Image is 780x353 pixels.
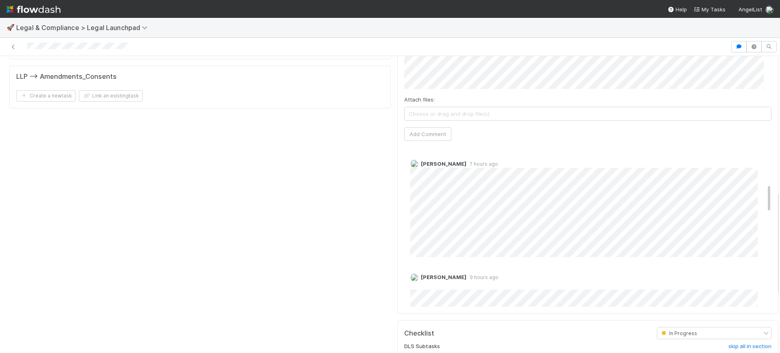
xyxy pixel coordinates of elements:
label: Attach files: [404,95,435,104]
div: Help [667,5,687,13]
span: Choose or drag and drop file(s) [405,107,771,120]
button: Create a newtask [16,90,76,102]
button: Link an existingtask [79,90,143,102]
h5: LLP --> Amendments_Consents [16,73,117,81]
span: 🚀 [6,24,15,31]
a: My Tasks [693,5,726,13]
img: avatar_fee1282a-8af6-4c79-b7c7-bf2cfad99775.png [410,273,418,282]
span: 9 hours ago [466,274,498,280]
img: logo-inverted-e16ddd16eac7371096b0.svg [6,2,61,16]
h6: DLS Subtasks [404,343,440,350]
span: AngelList [739,6,762,13]
span: In Progress [660,330,697,336]
h6: skip all in section [728,343,771,350]
span: My Tasks [693,6,726,13]
button: Add Comment [404,127,451,141]
span: [PERSON_NAME] [421,274,466,280]
img: avatar_0b1dbcb8-f701-47e0-85bc-d79ccc0efe6c.png [410,160,418,168]
span: [PERSON_NAME] [421,160,466,167]
span: Legal & Compliance > Legal Launchpad [16,24,152,32]
h5: Checklist [404,329,434,338]
span: 7 hours ago [466,161,498,167]
img: avatar_fee1282a-8af6-4c79-b7c7-bf2cfad99775.png [765,6,773,14]
a: skip all in section [728,343,771,353]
